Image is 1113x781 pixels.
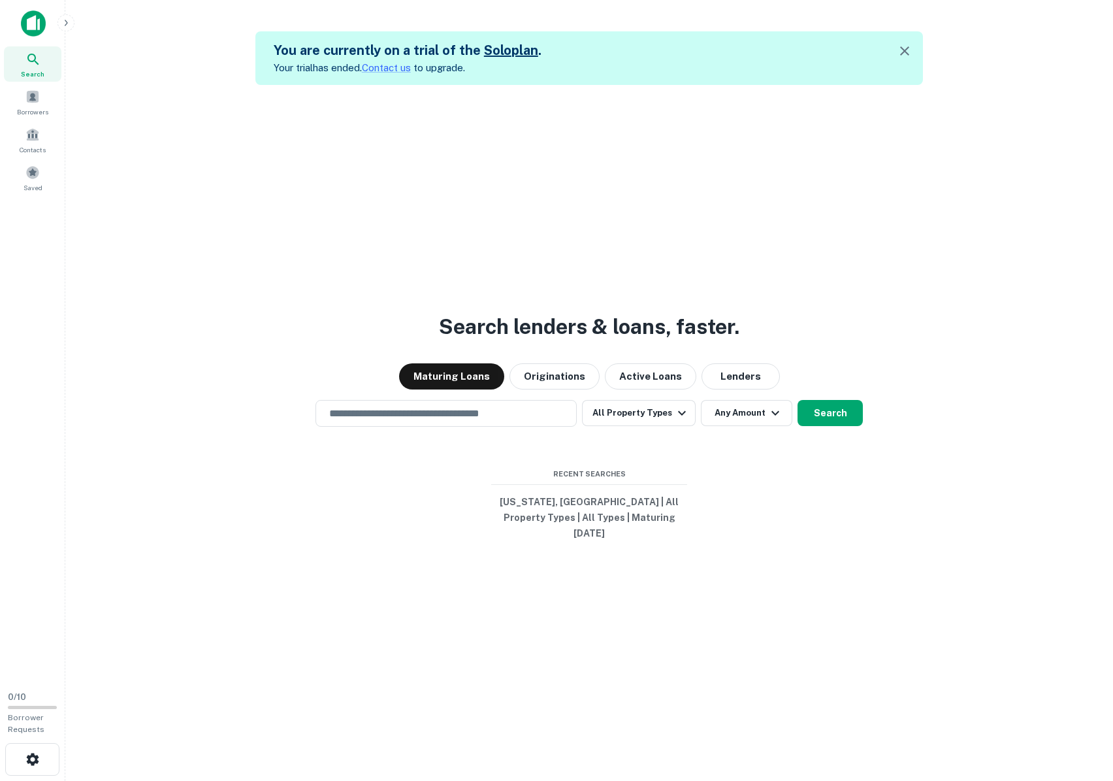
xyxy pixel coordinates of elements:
button: Originations [509,363,600,390]
button: [US_STATE], [GEOGRAPHIC_DATA] | All Property Types | All Types | Maturing [DATE] [491,490,687,545]
iframe: Chat Widget [1048,635,1113,697]
a: Borrowers [4,84,61,120]
span: Contacts [20,144,46,155]
a: Soloplan [484,42,538,58]
a: Contact us [362,62,411,73]
span: 0 / 10 [8,692,26,702]
button: Any Amount [701,400,792,426]
span: Search [21,69,44,79]
button: Maturing Loans [399,363,504,390]
button: Lenders [702,363,780,390]
button: Search [798,400,863,426]
span: Saved [24,182,42,193]
p: Your trial has ended. to upgrade. [274,60,541,76]
span: Recent Searches [491,469,687,480]
a: Search [4,46,61,82]
a: Saved [4,160,61,195]
img: capitalize-icon.png [21,10,46,37]
span: Borrowers [17,107,48,117]
button: Active Loans [605,363,696,390]
h5: You are currently on a trial of the . [274,41,541,60]
a: Contacts [4,122,61,158]
button: All Property Types [582,400,696,426]
span: Borrower Requests [8,713,44,734]
h3: Search lenders & loans, faster. [439,311,739,342]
